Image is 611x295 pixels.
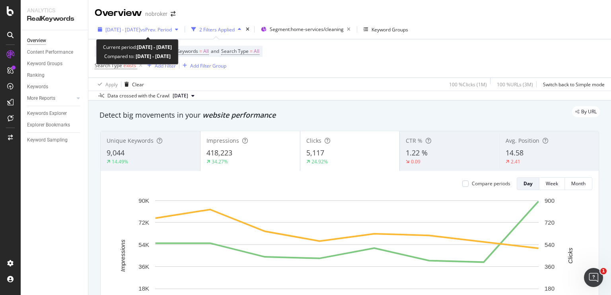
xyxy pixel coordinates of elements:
[206,148,232,157] span: 418,223
[144,61,176,70] button: Add Filter
[254,46,259,57] span: All
[123,62,136,69] span: exists
[177,48,198,54] span: Keywords
[190,62,226,69] div: Add Filter Group
[104,52,171,61] div: Compared to:
[121,78,144,91] button: Clear
[134,53,171,60] b: [DATE] - [DATE]
[212,158,228,165] div: 34.27%
[539,177,565,190] button: Week
[27,136,82,144] a: Keyword Sampling
[27,121,70,129] div: Explorer Bookmarks
[545,197,555,204] text: 900
[138,285,149,292] text: 18K
[188,23,244,36] button: 2 Filters Applied
[138,219,149,226] text: 72K
[173,92,188,99] span: 2025 Jul. 7th
[258,23,354,36] button: Segment:home-services/cleaning
[372,26,408,33] div: Keyword Groups
[171,11,175,17] div: arrow-right-arrow-left
[169,91,198,101] button: [DATE]
[27,6,82,14] div: Analytics
[27,94,74,103] a: More Reports
[306,148,324,157] span: 5,117
[107,137,154,144] span: Unique Keywords
[112,158,128,165] div: 14.49%
[140,26,172,33] span: vs Prev. Period
[506,137,539,144] span: Avg. Position
[543,81,605,88] div: Switch back to Simple mode
[27,37,82,45] a: Overview
[250,48,253,54] span: =
[199,26,235,33] div: 2 Filters Applied
[523,180,533,187] div: Day
[105,26,140,33] span: [DATE] - [DATE]
[27,37,46,45] div: Overview
[571,180,586,187] div: Month
[244,25,251,33] div: times
[27,136,68,144] div: Keyword Sampling
[145,10,167,18] div: nobroker
[206,137,239,144] span: Impressions
[540,78,605,91] button: Switch back to Simple mode
[27,94,55,103] div: More Reports
[546,180,558,187] div: Week
[472,180,510,187] div: Compare periods
[306,137,321,144] span: Clicks
[27,60,62,68] div: Keyword Groups
[506,148,523,157] span: 14.58
[27,109,67,118] div: Keywords Explorer
[27,121,82,129] a: Explorer Bookmarks
[406,137,422,144] span: CTR %
[545,241,555,248] text: 540
[567,247,574,263] text: Clicks
[105,81,118,88] div: Apply
[103,43,172,52] div: Current period:
[27,83,48,91] div: Keywords
[138,197,149,204] text: 90K
[581,109,597,114] span: By URL
[221,48,249,54] span: Search Type
[107,148,125,157] span: 9,044
[138,241,149,248] text: 54K
[545,219,555,226] text: 720
[545,285,555,292] text: 180
[107,92,169,99] div: Data crossed with the Crawl
[138,263,149,270] text: 36K
[27,71,82,80] a: Ranking
[572,106,600,117] div: legacy label
[27,71,45,80] div: Ranking
[211,48,219,54] span: and
[27,48,73,56] div: Content Performance
[517,177,539,190] button: Day
[497,81,533,88] div: 100 % URLs ( 3M )
[406,148,428,157] span: 1.22 %
[199,48,202,54] span: =
[565,177,592,190] button: Month
[27,83,82,91] a: Keywords
[27,48,82,56] a: Content Performance
[360,23,411,36] button: Keyword Groups
[449,81,487,88] div: 100 % Clicks ( 1M )
[27,60,82,68] a: Keyword Groups
[179,61,226,70] button: Add Filter Group
[119,239,126,272] text: Impressions
[270,26,344,33] span: Segment: home-services/cleaning
[95,62,122,69] span: Search Type
[27,14,82,23] div: RealKeywords
[95,6,142,20] div: Overview
[137,44,172,50] b: [DATE] - [DATE]
[203,46,209,57] span: All
[95,78,118,91] button: Apply
[511,158,520,165] div: 2.41
[155,62,176,69] div: Add Filter
[95,23,181,36] button: [DATE] - [DATE]vsPrev. Period
[411,158,420,165] div: 0.09
[27,109,82,118] a: Keywords Explorer
[311,158,328,165] div: 24.92%
[600,268,607,274] span: 1
[584,268,603,287] iframe: Intercom live chat
[132,81,144,88] div: Clear
[545,263,555,270] text: 360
